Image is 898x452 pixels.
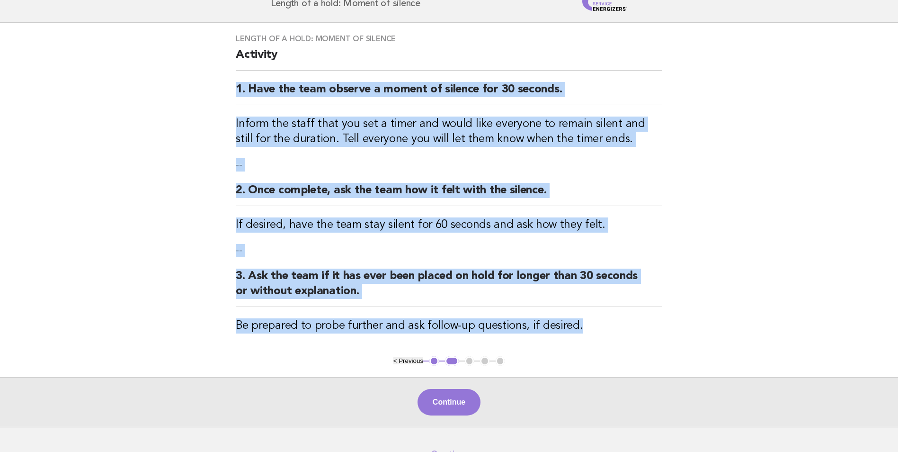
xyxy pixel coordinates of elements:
[236,318,662,334] h3: Be prepared to probe further and ask follow-up questions, if desired.
[236,158,662,172] p: --
[236,47,662,71] h2: Activity
[445,356,459,366] button: 2
[236,217,662,233] h3: If desired, have the team stay silent for 60 seconds and ask how they felt.
[418,389,480,416] button: Continue
[429,356,439,366] button: 1
[236,269,662,307] h2: 3. Ask the team if it has ever been placed on hold for longer than 30 seconds or without explanat...
[236,244,662,257] p: --
[236,82,662,105] h2: 1. Have the team observe a moment of silence for 30 seconds.
[236,117,662,147] h3: Inform the staff that you set a timer and would like everyone to remain silent and still for the ...
[236,34,662,44] h3: Length of a hold: Moment of silence
[236,183,662,206] h2: 2. Once complete, ask the team how it felt with the silence.
[393,357,423,364] button: < Previous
